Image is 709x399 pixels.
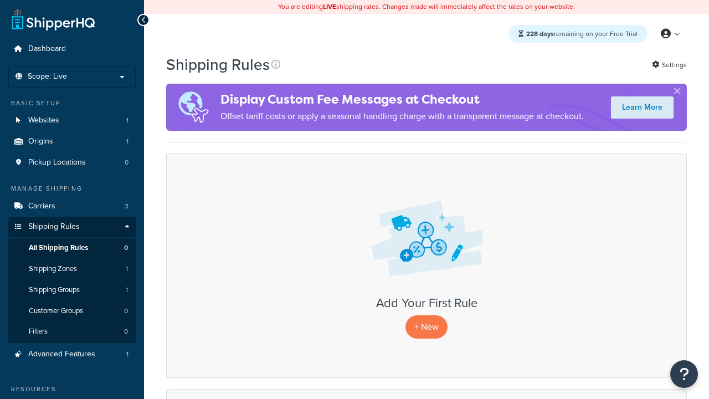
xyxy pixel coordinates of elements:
a: ShipperHQ Home [12,8,95,30]
span: Origins [28,137,53,146]
span: 0 [125,158,129,167]
p: Offset tariff costs or apply a seasonal handling charge with a transparent message at checkout. [220,109,584,124]
h4: Display Custom Fee Messages at Checkout [220,90,584,109]
h3: Add Your First Rule [178,296,675,310]
button: Open Resource Center [670,360,698,388]
li: Customer Groups [8,301,136,321]
span: Shipping Rules [28,222,80,232]
span: 0 [124,306,128,316]
a: Advanced Features 1 [8,344,136,365]
div: remaining on your Free Trial [508,25,648,43]
li: Shipping Groups [8,280,136,300]
div: Resources [8,385,136,394]
span: 0 [124,243,128,253]
li: Shipping Rules [8,217,136,343]
div: Manage Shipping [8,184,136,193]
a: Carriers 3 [8,196,136,217]
li: All Shipping Rules [8,238,136,258]
strong: 228 days [526,29,554,39]
a: Shipping Zones 1 [8,259,136,279]
a: Dashboard [8,39,136,59]
a: All Shipping Rules 0 [8,238,136,258]
span: Advanced Features [28,350,95,359]
span: Filters [29,327,48,336]
a: Shipping Groups 1 [8,280,136,300]
a: Origins 1 [8,131,136,152]
a: Websites 1 [8,110,136,131]
span: 3 [125,202,129,211]
span: Websites [28,116,59,125]
span: 1 [126,264,128,274]
span: Carriers [28,202,55,211]
p: + New [405,315,448,338]
a: Customer Groups 0 [8,301,136,321]
img: duties-banner-06bc72dcb5fe05cb3f9472aba00be2ae8eb53ab6f0d8bb03d382ba314ac3c341.png [166,84,220,131]
span: Shipping Zones [29,264,77,274]
span: 1 [126,116,129,125]
li: Origins [8,131,136,152]
b: LIVE [323,2,336,12]
span: Shipping Groups [29,285,80,295]
span: 1 [126,350,129,359]
li: Pickup Locations [8,152,136,173]
a: Settings [652,57,687,73]
h1: Shipping Rules [166,54,270,75]
a: Pickup Locations 0 [8,152,136,173]
span: 0 [124,327,128,336]
a: Filters 0 [8,321,136,342]
a: Learn More [611,96,674,119]
a: Shipping Rules [8,217,136,237]
div: Basic Setup [8,99,136,108]
span: All Shipping Rules [29,243,88,253]
li: Shipping Zones [8,259,136,279]
span: 1 [126,285,128,295]
li: Websites [8,110,136,131]
span: 1 [126,137,129,146]
span: Scope: Live [28,72,67,81]
span: Pickup Locations [28,158,86,167]
li: Advanced Features [8,344,136,365]
span: Customer Groups [29,306,83,316]
li: Carriers [8,196,136,217]
span: Dashboard [28,44,66,54]
li: Filters [8,321,136,342]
